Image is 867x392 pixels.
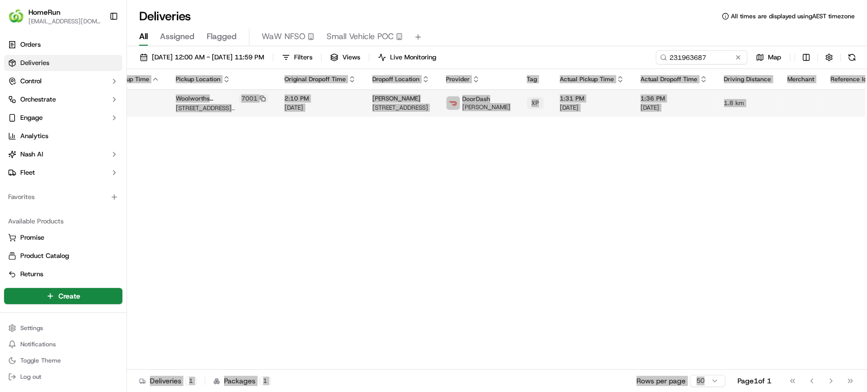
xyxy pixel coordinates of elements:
h1: Deliveries [139,8,191,24]
button: HomeRun [28,7,60,17]
span: 1:31 PM [560,94,624,103]
span: Actual Pickup Time [560,75,614,83]
span: Live Monitoring [390,53,436,62]
a: Orders [4,37,122,53]
button: Create [4,288,122,304]
span: Fleet [20,168,35,177]
span: [DATE] [560,104,624,112]
div: Page 1 of 1 [737,376,772,386]
div: 1 [185,376,197,385]
span: Promise [20,233,44,242]
span: Assigned [160,30,195,43]
button: Views [326,50,365,64]
button: Refresh [845,50,859,64]
span: Original Dropoff Time [284,75,346,83]
div: 7001 [239,94,268,103]
p: Rows per page [636,376,686,386]
span: Filters [294,53,312,62]
button: Settings [4,321,122,335]
span: Orchestrate [20,95,56,104]
span: Returns [20,270,43,279]
span: Nash AI [20,150,43,159]
button: Engage [4,110,122,126]
button: Fleet [4,165,122,181]
span: Toggle Theme [20,356,61,365]
span: Views [342,53,360,62]
a: Returns [8,270,118,279]
span: WaW NFSO [262,30,305,43]
button: HomeRunHomeRun[EMAIL_ADDRESS][DOMAIN_NAME] [4,4,105,28]
span: All times are displayed using AEST timezone [731,12,855,20]
span: Log out [20,373,41,381]
a: Promise [8,233,118,242]
img: doordash_logo_v2.png [446,96,460,110]
button: Control [4,73,122,89]
button: Filters [277,50,317,64]
span: Product Catalog [20,251,69,260]
span: Driving Distance [724,75,771,83]
button: [EMAIL_ADDRESS][DOMAIN_NAME] [28,17,101,25]
span: Actual Dropoff Time [640,75,697,83]
span: All [139,30,148,43]
span: Control [20,77,42,86]
input: Type to search [656,50,747,64]
div: Favorites [4,189,122,205]
span: Orders [20,40,41,49]
span: 2:10 PM [284,94,356,103]
span: Provider [446,75,470,83]
span: XP [531,99,539,107]
span: [STREET_ADDRESS][PERSON_NAME] [176,104,268,112]
span: Reference Id [830,75,867,83]
span: Tag [527,75,537,83]
span: 1:36 PM [640,94,708,103]
button: Toggle Theme [4,353,122,368]
div: 1 [260,376,271,385]
div: Deliveries [139,376,197,386]
a: Deliveries [4,55,122,71]
span: Engage [20,113,43,122]
div: Packages [213,376,271,386]
span: Small Vehicle POC [327,30,394,43]
div: Available Products [4,213,122,230]
span: Dropoff Location [372,75,420,83]
span: Map [768,53,781,62]
span: Woolworths [PERSON_NAME][GEOGRAPHIC_DATA] [176,94,237,103]
span: Deliveries [20,58,49,68]
button: Live Monitoring [373,50,441,64]
span: Merchant [787,75,814,83]
span: [DATE] [284,104,356,112]
span: [PERSON_NAME] [462,103,510,111]
span: Notifications [20,340,56,348]
button: Notifications [4,337,122,351]
span: [DATE] 12:00 AM - [DATE] 11:59 PM [152,53,264,62]
button: Nash AI [4,146,122,162]
span: Analytics [20,132,48,141]
span: Pickup Location [176,75,220,83]
span: DoorDash [462,95,490,103]
button: Product Catalog [4,248,122,264]
span: [STREET_ADDRESS] [372,104,430,112]
button: Returns [4,266,122,282]
img: HomeRun [8,8,24,24]
a: Analytics [4,128,122,144]
a: Product Catalog [8,251,118,260]
button: [DATE] 12:00 AM - [DATE] 11:59 PM [135,50,269,64]
button: Orchestrate [4,91,122,108]
button: Promise [4,230,122,246]
button: Log out [4,370,122,384]
span: Settings [20,324,43,332]
span: Flagged [207,30,237,43]
button: Map [751,50,786,64]
span: [DATE] [640,104,708,112]
span: 1.8 km [724,99,771,107]
span: [PERSON_NAME] [372,94,421,103]
span: Create [58,291,80,301]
